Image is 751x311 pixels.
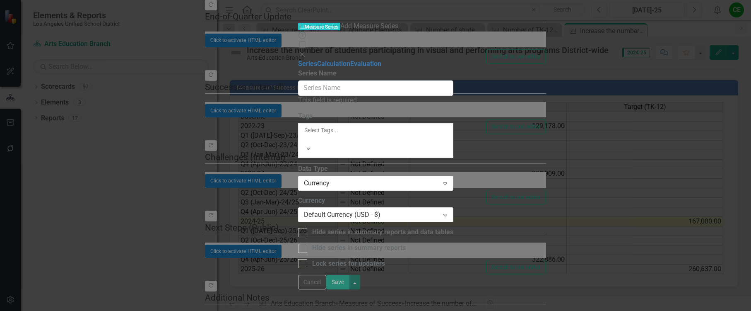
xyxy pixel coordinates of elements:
[298,96,453,105] div: This field is required
[304,126,447,134] div: Select Tags...
[340,22,398,30] span: Add Measure Series
[304,178,439,188] div: Currency
[298,112,453,121] label: Tags
[298,69,337,78] label: Series Name
[298,60,317,68] a: Series
[298,275,326,289] button: Cancel
[317,60,350,68] a: Calculation
[298,80,453,96] input: Series Name
[312,228,453,237] div: Hide series in summary reports and data tables
[326,275,349,289] button: Save
[298,23,341,31] span: Measure Series
[350,60,381,68] a: Evaluation
[312,259,385,269] div: Lock series for updaters
[298,196,453,206] label: Currency
[312,243,406,253] div: Hide series in summary reports
[298,164,453,174] label: Data Type
[304,210,439,220] div: Default Currency (USD - $)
